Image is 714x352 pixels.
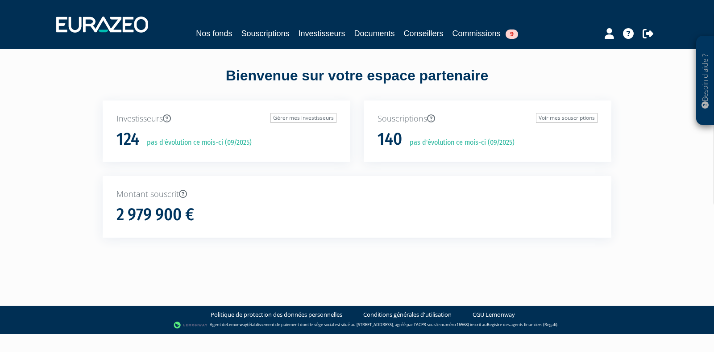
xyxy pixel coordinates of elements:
a: Politique de protection des données personnelles [211,310,342,319]
a: Commissions9 [452,27,518,40]
a: Gérer mes investisseurs [270,113,336,123]
img: logo-lemonway.png [174,321,208,330]
p: Souscriptions [378,113,598,125]
a: Souscriptions [241,27,289,40]
p: Montant souscrit [116,189,598,200]
a: Conseillers [404,27,444,40]
a: Nos fonds [196,27,232,40]
p: Besoin d'aide ? [700,41,710,121]
a: Registre des agents financiers (Regafi) [487,322,557,327]
div: Bienvenue sur votre espace partenaire [96,66,618,101]
span: 9 [506,29,518,39]
a: Investisseurs [298,27,345,40]
h1: 124 [116,130,139,149]
h1: 2 979 900 € [116,205,194,224]
a: Conditions générales d'utilisation [363,310,452,319]
img: 1732889491-logotype_eurazeo_blanc_rvb.png [56,17,148,33]
p: pas d'évolution ce mois-ci (09/2025) [403,138,515,148]
p: Investisseurs [116,113,336,125]
a: Voir mes souscriptions [536,113,598,123]
div: - Agent de (établissement de paiement dont le siège social est situé au [STREET_ADDRESS], agréé p... [9,321,705,330]
p: pas d'évolution ce mois-ci (09/2025) [141,138,252,148]
a: Lemonway [227,322,247,327]
h1: 140 [378,130,402,149]
a: CGU Lemonway [473,310,515,319]
a: Documents [354,27,395,40]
